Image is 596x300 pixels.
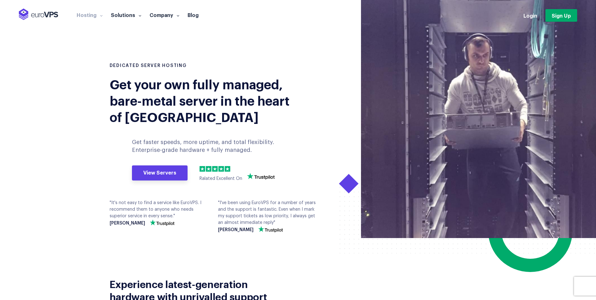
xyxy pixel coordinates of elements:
[218,200,317,232] div: "I've been using EuroVPS for a number of years and the support is fantastic. Even when I mark my ...
[200,166,205,172] img: 1
[110,75,293,125] div: Get your own fully managed, bare-metal server in the heart of [GEOGRAPHIC_DATA]
[132,165,188,181] a: View Servers
[110,200,209,226] div: "It's not easy to find a service like EuroVPS. I recommend them to anyone who needs superior serv...
[218,166,224,172] img: 4
[212,166,218,172] img: 3
[258,226,283,232] img: trustpilot-vector-logo.png
[200,176,242,181] span: Ralated Excellent On
[225,166,230,172] img: 5
[107,12,145,18] a: Solutions
[19,8,58,20] img: EuroVPS
[183,12,203,18] a: Blog
[150,219,174,226] img: trustpilot-vector-logo.png
[132,138,287,154] p: Get faster speeds, more uptime, and total flexibility. Enterprise-grade hardware + fully managed.
[206,166,211,172] img: 2
[523,12,537,19] a: Login
[110,63,293,69] h1: DEDICATED SERVER HOSTING
[145,12,183,18] a: Company
[545,9,577,22] a: Sign Up
[218,228,254,232] strong: [PERSON_NAME]
[110,221,145,226] strong: [PERSON_NAME]
[73,12,107,18] a: Hosting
